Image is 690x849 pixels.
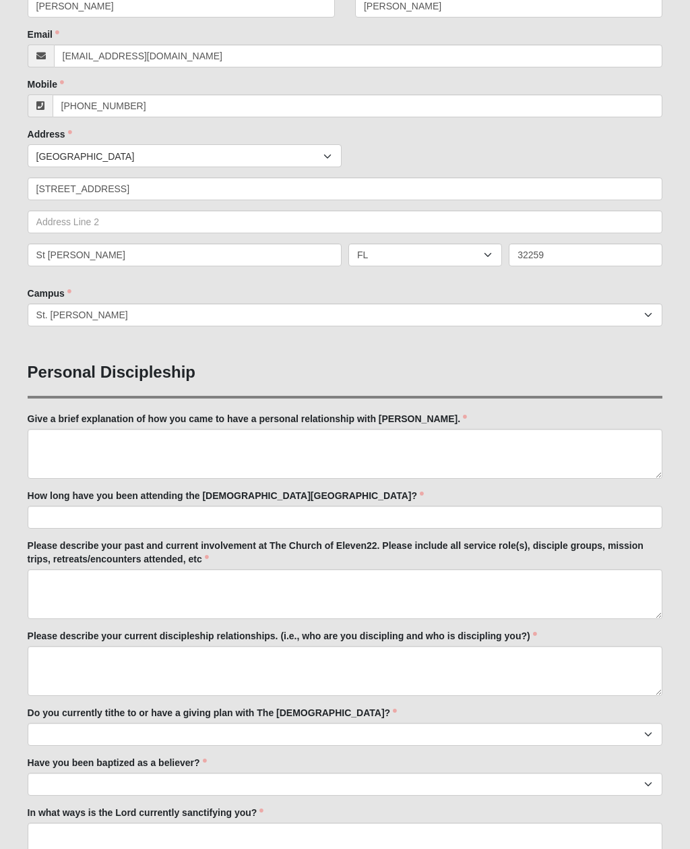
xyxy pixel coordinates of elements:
[28,128,72,142] label: Address
[28,211,663,234] input: Address Line 2
[28,28,59,42] label: Email
[28,413,468,426] label: Give a brief explanation of how you came to have a personal relationship with [PERSON_NAME].
[28,807,264,820] label: In what ways is the Lord currently sanctifying you?
[28,630,537,643] label: Please describe your current discipleship relationships. (i.e., who are you discipling and who is...
[28,244,342,267] input: City
[28,707,398,720] label: Do you currently tithe to or have a giving plan with The [DEMOGRAPHIC_DATA]?
[28,363,663,383] h3: Personal Discipleship
[509,244,662,267] input: Zip
[28,287,71,301] label: Campus
[28,539,663,566] label: Please describe your past and current involvement at The Church of Eleven22. Please include all s...
[28,178,663,201] input: Address Line 1
[36,146,323,169] span: [GEOGRAPHIC_DATA]
[28,490,424,503] label: How long have you been attending the [DEMOGRAPHIC_DATA][GEOGRAPHIC_DATA]?
[28,757,207,770] label: Have you been baptized as a believer?
[28,78,64,92] label: Mobile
